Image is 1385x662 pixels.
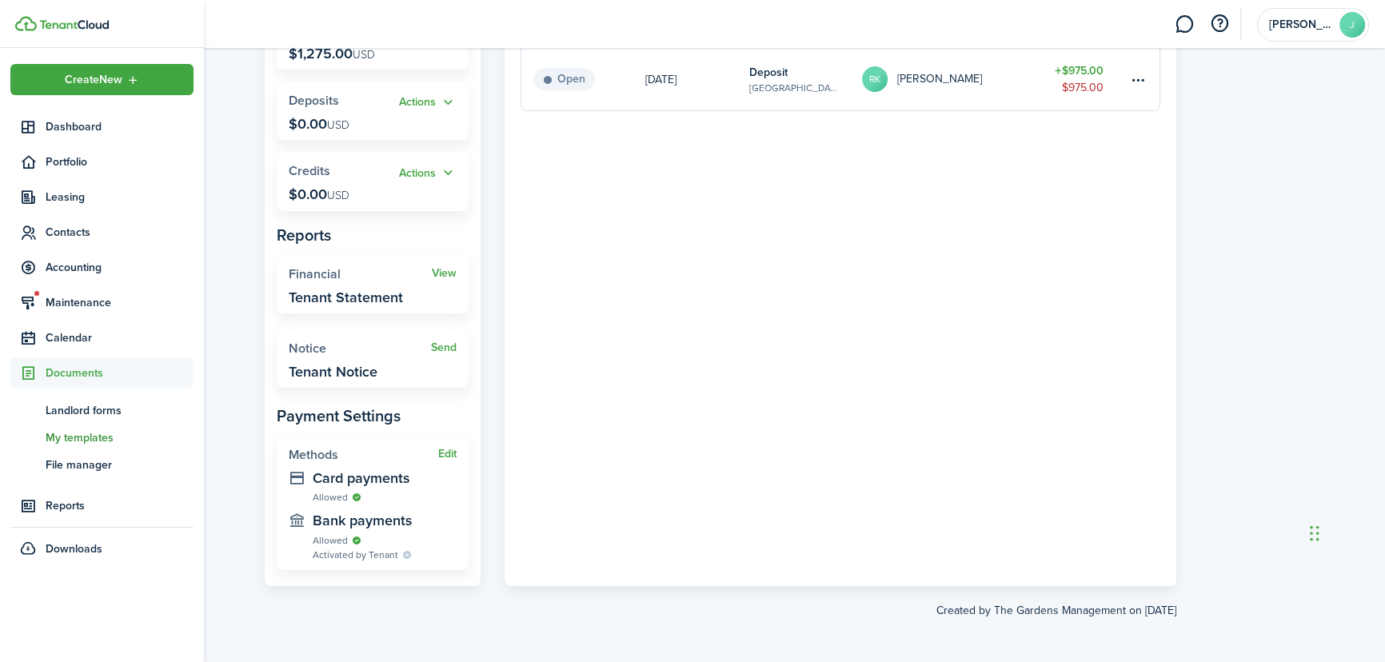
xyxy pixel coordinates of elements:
[1062,79,1104,96] table-amount-description: $975.00
[1310,509,1319,557] div: Drag
[327,187,349,204] span: USD
[897,73,982,86] table-profile-info-text: [PERSON_NAME]
[862,66,888,92] avatar-text: RK
[289,289,403,305] widget-stats-description: Tenant Statement
[432,267,457,280] a: View
[277,223,469,247] panel-main-subtitle: Reports
[46,189,194,205] span: Leasing
[289,364,377,380] widget-stats-description: Tenant Notice
[645,48,749,110] a: [DATE]
[10,111,194,142] a: Dashboard
[46,497,194,514] span: Reports
[313,512,457,528] widget-stats-description: Bank payments
[313,533,348,548] span: Allowed
[15,16,37,31] img: TenantCloud
[438,448,457,461] button: Edit
[39,20,109,30] img: TenantCloud
[289,46,375,62] p: $1,275.00
[46,329,194,346] span: Calendar
[1206,10,1233,38] button: Open resource center
[313,470,457,486] widget-stats-description: Card payments
[10,64,194,95] button: Open menu
[399,164,457,182] button: Actions
[46,259,194,276] span: Accounting
[46,154,194,170] span: Portfolio
[862,48,1032,110] a: RK[PERSON_NAME]
[399,94,457,112] button: Actions
[289,186,349,202] p: $0.00
[431,341,457,354] a: Send
[1055,62,1104,79] table-amount-title: $975.00
[289,448,438,462] widget-stats-title: Methods
[327,117,349,134] span: USD
[749,64,788,81] table-info-title: Deposit
[289,116,349,132] p: $0.00
[46,540,102,557] span: Downloads
[46,224,194,241] span: Contacts
[277,404,469,428] panel-main-subtitle: Payment Settings
[46,429,194,446] span: My templates
[1305,493,1385,570] iframe: Chat Widget
[313,490,348,504] span: Allowed
[399,164,457,182] button: Open menu
[289,267,432,281] widget-stats-title: Financial
[749,48,862,110] a: Deposit[GEOGRAPHIC_DATA], Unit 3
[46,402,194,419] span: Landlord forms
[1269,19,1333,30] span: Jennifer
[10,490,194,521] a: Reports
[749,81,838,95] table-subtitle: [GEOGRAPHIC_DATA], Unit 3
[10,424,194,451] a: My templates
[10,451,194,478] a: File manager
[1169,4,1199,45] a: Messaging
[313,548,398,562] span: Activated by Tenant
[289,91,339,110] span: Deposits
[65,74,122,86] span: Create New
[46,118,194,135] span: Dashboard
[521,48,645,110] a: Open
[1032,48,1128,110] a: $975.00$975.00
[533,68,595,90] status: Open
[46,457,194,473] span: File manager
[10,397,194,424] a: Landlord forms
[46,365,194,381] span: Documents
[1339,12,1365,38] avatar-text: J
[645,71,677,88] p: [DATE]
[265,586,1176,619] created-at: Created by The Gardens Management on [DATE]
[289,341,431,356] widget-stats-title: Notice
[46,294,194,311] span: Maintenance
[399,94,457,112] button: Open menu
[289,162,330,180] span: Credits
[353,46,375,63] span: USD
